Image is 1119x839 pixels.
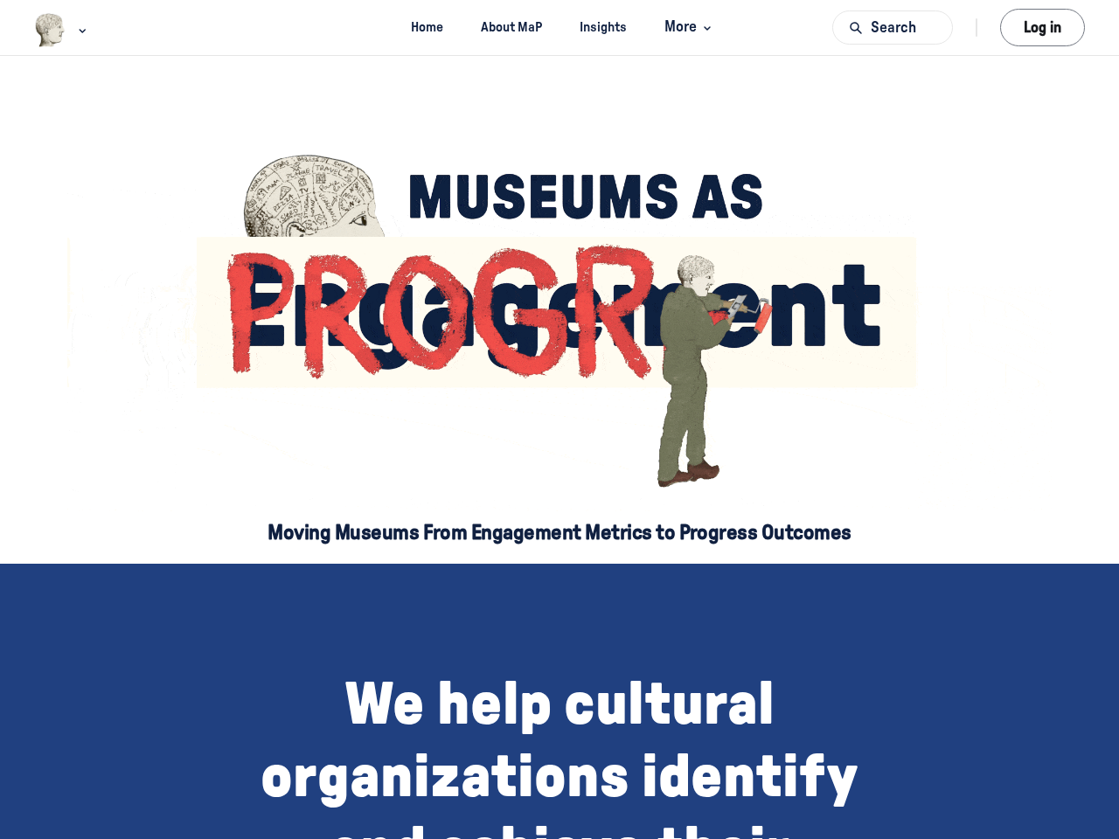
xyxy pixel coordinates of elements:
span: Email [195,80,242,100]
h5: Moving Museums From Engagement Metrics to Progress Outcomes [268,520,851,546]
button: Museums as Progress logo [34,11,91,49]
a: About MaP [465,11,557,44]
button: More [650,11,724,44]
span: Name [2,80,51,100]
button: Log in [1000,9,1085,46]
input: Enter name [2,103,184,143]
input: Enter email [195,103,378,143]
img: Museums as Progress logo [34,13,66,47]
button: Send Me the Newsletter [388,103,598,143]
span: More [664,16,716,39]
button: Search [832,10,953,45]
a: Insights [565,11,643,44]
a: Home [395,11,458,44]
